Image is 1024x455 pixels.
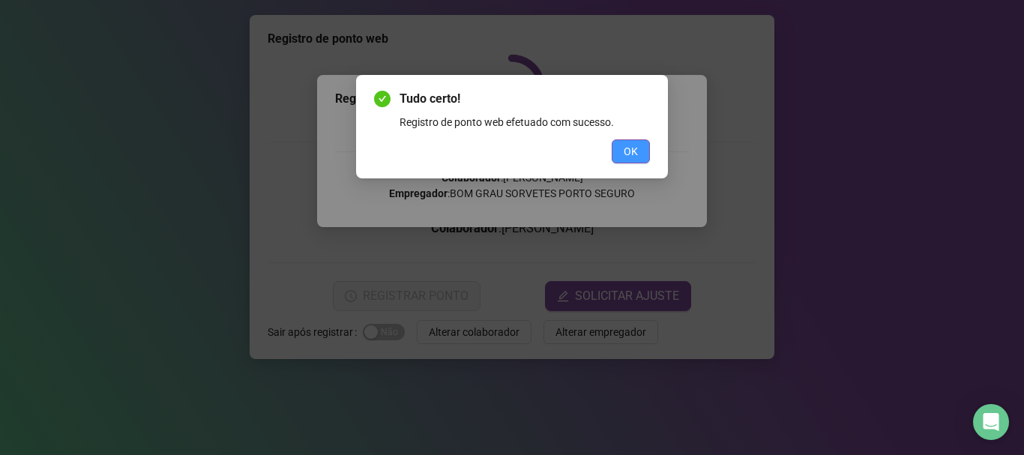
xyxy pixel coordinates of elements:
span: OK [624,143,638,160]
div: Open Intercom Messenger [973,404,1009,440]
div: Registro de ponto web efetuado com sucesso. [400,114,650,130]
button: OK [612,139,650,163]
span: Tudo certo! [400,90,650,108]
span: check-circle [374,91,391,107]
